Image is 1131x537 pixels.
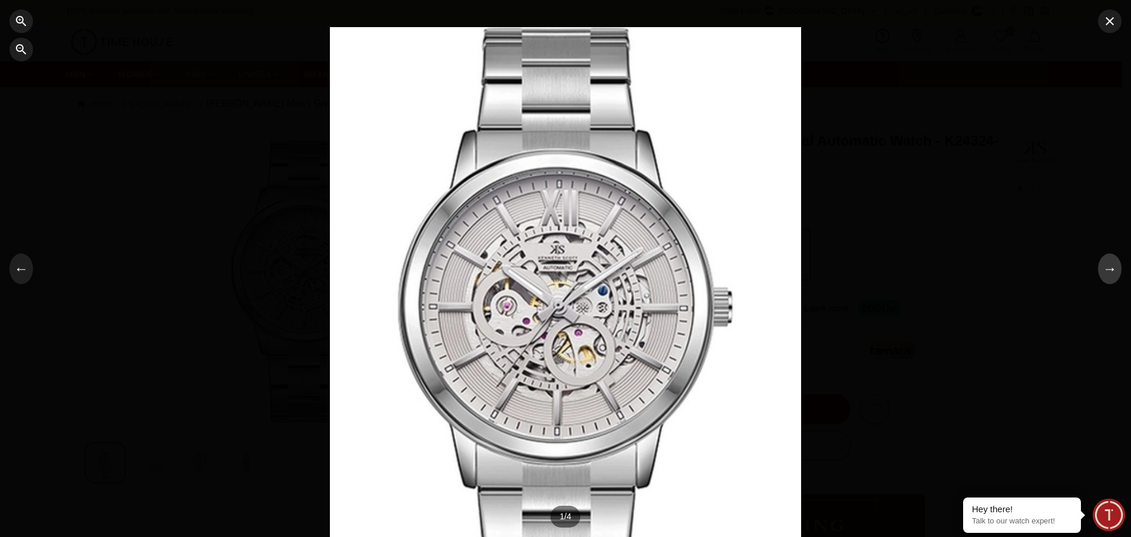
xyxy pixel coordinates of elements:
div: Hey there! [972,503,1072,515]
div: 1 / 4 [550,506,580,528]
button: ← [9,253,33,284]
button: → [1098,253,1122,284]
div: Chat Widget [1093,499,1125,531]
p: Talk to our watch expert! [972,516,1072,526]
